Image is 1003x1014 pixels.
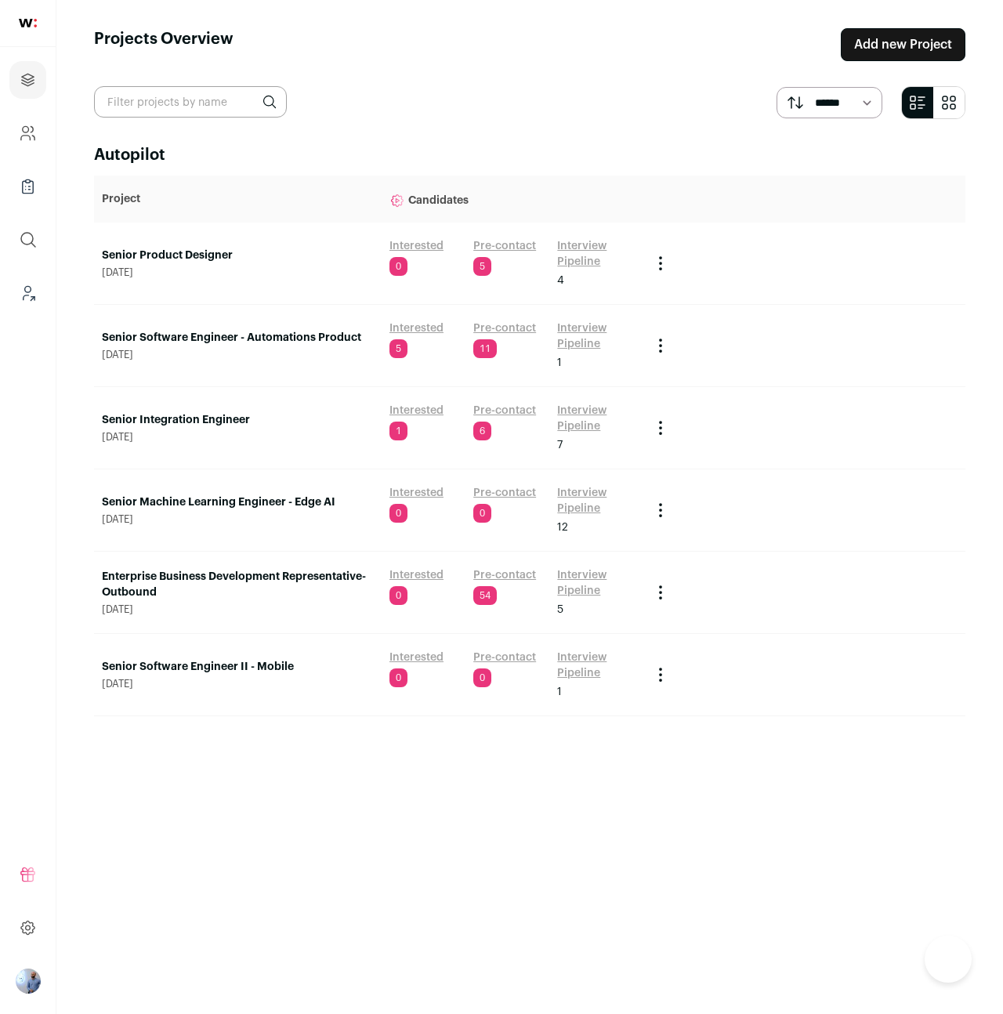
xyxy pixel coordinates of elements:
[102,678,374,690] span: [DATE]
[473,668,491,687] span: 0
[102,191,374,207] p: Project
[389,650,444,665] a: Interested
[389,485,444,501] a: Interested
[389,238,444,254] a: Interested
[557,437,563,453] span: 7
[557,602,563,617] span: 5
[9,168,46,205] a: Company Lists
[102,603,374,616] span: [DATE]
[102,494,374,510] a: Senior Machine Learning Engineer - Edge AI
[389,320,444,336] a: Interested
[389,257,407,276] span: 0
[389,403,444,418] a: Interested
[16,969,41,994] img: 97332-medium_jpg
[389,567,444,583] a: Interested
[473,650,536,665] a: Pre-contact
[94,28,234,61] h1: Projects Overview
[473,422,491,440] span: 6
[389,183,635,215] p: Candidates
[473,403,536,418] a: Pre-contact
[557,684,562,700] span: 1
[102,266,374,279] span: [DATE]
[473,504,491,523] span: 0
[557,273,564,288] span: 4
[102,248,374,263] a: Senior Product Designer
[841,28,965,61] a: Add new Project
[94,86,287,118] input: Filter projects by name
[473,485,536,501] a: Pre-contact
[102,431,374,444] span: [DATE]
[102,659,374,675] a: Senior Software Engineer II - Mobile
[94,144,965,166] h2: Autopilot
[473,238,536,254] a: Pre-contact
[651,501,670,520] button: Project Actions
[557,567,635,599] a: Interview Pipeline
[19,19,37,27] img: wellfound-shorthand-0d5821cbd27db2630d0214b213865d53afaa358527fdda9d0ea32b1df1b89c2c.svg
[389,586,407,605] span: 0
[557,520,568,535] span: 12
[557,403,635,434] a: Interview Pipeline
[473,586,497,605] span: 54
[102,513,374,526] span: [DATE]
[9,274,46,312] a: Leads (Backoffice)
[389,668,407,687] span: 0
[651,336,670,355] button: Project Actions
[9,114,46,152] a: Company and ATS Settings
[557,355,562,371] span: 1
[102,569,374,600] a: Enterprise Business Development Representative- Outbound
[557,485,635,516] a: Interview Pipeline
[473,339,497,358] span: 11
[473,567,536,583] a: Pre-contact
[102,330,374,346] a: Senior Software Engineer - Automations Product
[651,254,670,273] button: Project Actions
[389,504,407,523] span: 0
[557,650,635,681] a: Interview Pipeline
[389,422,407,440] span: 1
[102,349,374,361] span: [DATE]
[651,418,670,437] button: Project Actions
[557,320,635,352] a: Interview Pipeline
[557,238,635,270] a: Interview Pipeline
[389,339,407,358] span: 5
[16,969,41,994] button: Open dropdown
[473,320,536,336] a: Pre-contact
[651,665,670,684] button: Project Actions
[925,936,972,983] iframe: Toggle Customer Support
[651,583,670,602] button: Project Actions
[102,412,374,428] a: Senior Integration Engineer
[473,257,491,276] span: 5
[9,61,46,99] a: Projects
